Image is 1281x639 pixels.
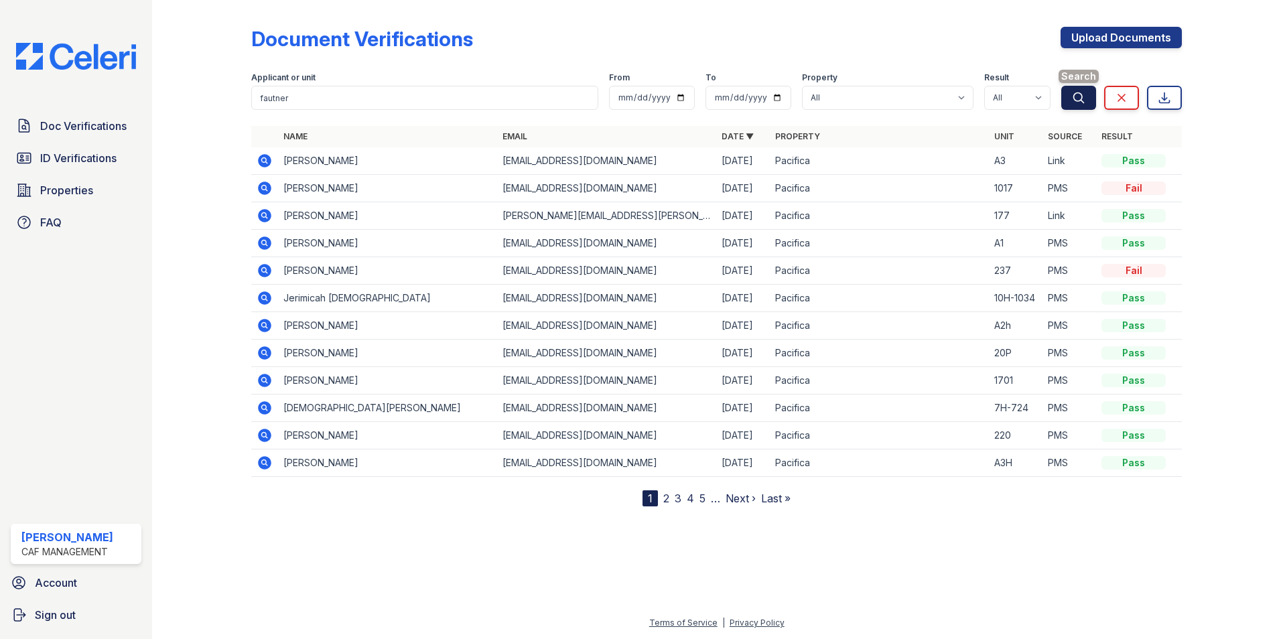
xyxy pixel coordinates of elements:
td: A3H [989,449,1042,477]
a: 5 [699,492,705,505]
td: [EMAIL_ADDRESS][DOMAIN_NAME] [497,230,716,257]
td: [EMAIL_ADDRESS][DOMAIN_NAME] [497,312,716,340]
td: Pacifica [770,175,989,202]
td: [DATE] [716,340,770,367]
td: [PERSON_NAME] [278,202,497,230]
td: [DATE] [716,367,770,395]
div: Fail [1101,264,1166,277]
span: Sign out [35,607,76,623]
td: A2h [989,312,1042,340]
td: PMS [1042,257,1096,285]
td: [EMAIL_ADDRESS][DOMAIN_NAME] [497,285,716,312]
td: [PERSON_NAME] [278,340,497,367]
td: Link [1042,147,1096,175]
td: PMS [1042,340,1096,367]
td: [PERSON_NAME] [278,175,497,202]
td: PMS [1042,312,1096,340]
td: Pacifica [770,202,989,230]
td: [DATE] [716,230,770,257]
div: Document Verifications [251,27,473,51]
div: Pass [1101,456,1166,470]
a: FAQ [11,209,141,236]
td: [EMAIL_ADDRESS][DOMAIN_NAME] [497,147,716,175]
td: [PERSON_NAME][EMAIL_ADDRESS][PERSON_NAME][DOMAIN_NAME] [497,202,716,230]
div: CAF Management [21,545,113,559]
td: [DATE] [716,285,770,312]
td: 237 [989,257,1042,285]
td: A3 [989,147,1042,175]
div: Pass [1101,154,1166,167]
td: Link [1042,202,1096,230]
td: Jerimicah [DEMOGRAPHIC_DATA] [278,285,497,312]
div: 1 [643,490,658,506]
td: Pacifica [770,147,989,175]
td: [DATE] [716,202,770,230]
td: [EMAIL_ADDRESS][DOMAIN_NAME] [497,449,716,477]
td: Pacifica [770,449,989,477]
label: From [609,72,630,83]
td: 20P [989,340,1042,367]
img: CE_Logo_Blue-a8612792a0a2168367f1c8372b55b34899dd931a85d93a1a3d3e32e68fde9ad4.png [5,43,147,70]
td: Pacifica [770,230,989,257]
td: 7H-724 [989,395,1042,422]
a: Name [283,131,308,141]
a: Upload Documents [1061,27,1182,48]
div: Pass [1101,401,1166,415]
a: Terms of Service [649,618,718,628]
td: [DATE] [716,422,770,449]
label: Result [984,72,1009,83]
div: Fail [1101,182,1166,195]
td: 10H-1034 [989,285,1042,312]
td: [PERSON_NAME] [278,312,497,340]
td: 177 [989,202,1042,230]
td: Pacifica [770,257,989,285]
a: Next › [726,492,756,505]
td: Pacifica [770,367,989,395]
a: 3 [675,492,681,505]
td: [DEMOGRAPHIC_DATA][PERSON_NAME] [278,395,497,422]
td: [DATE] [716,312,770,340]
td: PMS [1042,367,1096,395]
td: PMS [1042,230,1096,257]
div: Pass [1101,319,1166,332]
td: Pacifica [770,312,989,340]
label: Applicant or unit [251,72,316,83]
td: Pacifica [770,422,989,449]
label: To [705,72,716,83]
td: [EMAIL_ADDRESS][DOMAIN_NAME] [497,340,716,367]
span: FAQ [40,214,62,230]
div: Pass [1101,346,1166,360]
span: … [711,490,720,506]
a: Doc Verifications [11,113,141,139]
div: Pass [1101,374,1166,387]
td: Pacifica [770,340,989,367]
a: Date ▼ [722,131,754,141]
td: [EMAIL_ADDRESS][DOMAIN_NAME] [497,175,716,202]
td: PMS [1042,449,1096,477]
a: Sign out [5,601,147,628]
td: [PERSON_NAME] [278,257,497,285]
td: [EMAIL_ADDRESS][DOMAIN_NAME] [497,422,716,449]
td: [PERSON_NAME] [278,230,497,257]
a: 4 [687,492,694,505]
a: Property [775,131,820,141]
span: Doc Verifications [40,118,127,134]
a: Properties [11,177,141,204]
a: Unit [994,131,1014,141]
span: Search [1059,70,1099,83]
td: 1701 [989,367,1042,395]
a: Account [5,569,147,596]
td: [DATE] [716,257,770,285]
td: [EMAIL_ADDRESS][DOMAIN_NAME] [497,395,716,422]
td: [PERSON_NAME] [278,367,497,395]
a: Result [1101,131,1133,141]
td: [DATE] [716,395,770,422]
button: Search [1061,86,1096,110]
td: [EMAIL_ADDRESS][DOMAIN_NAME] [497,257,716,285]
div: Pass [1101,236,1166,250]
div: [PERSON_NAME] [21,529,113,545]
div: Pass [1101,429,1166,442]
td: [DATE] [716,449,770,477]
td: [DATE] [716,147,770,175]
